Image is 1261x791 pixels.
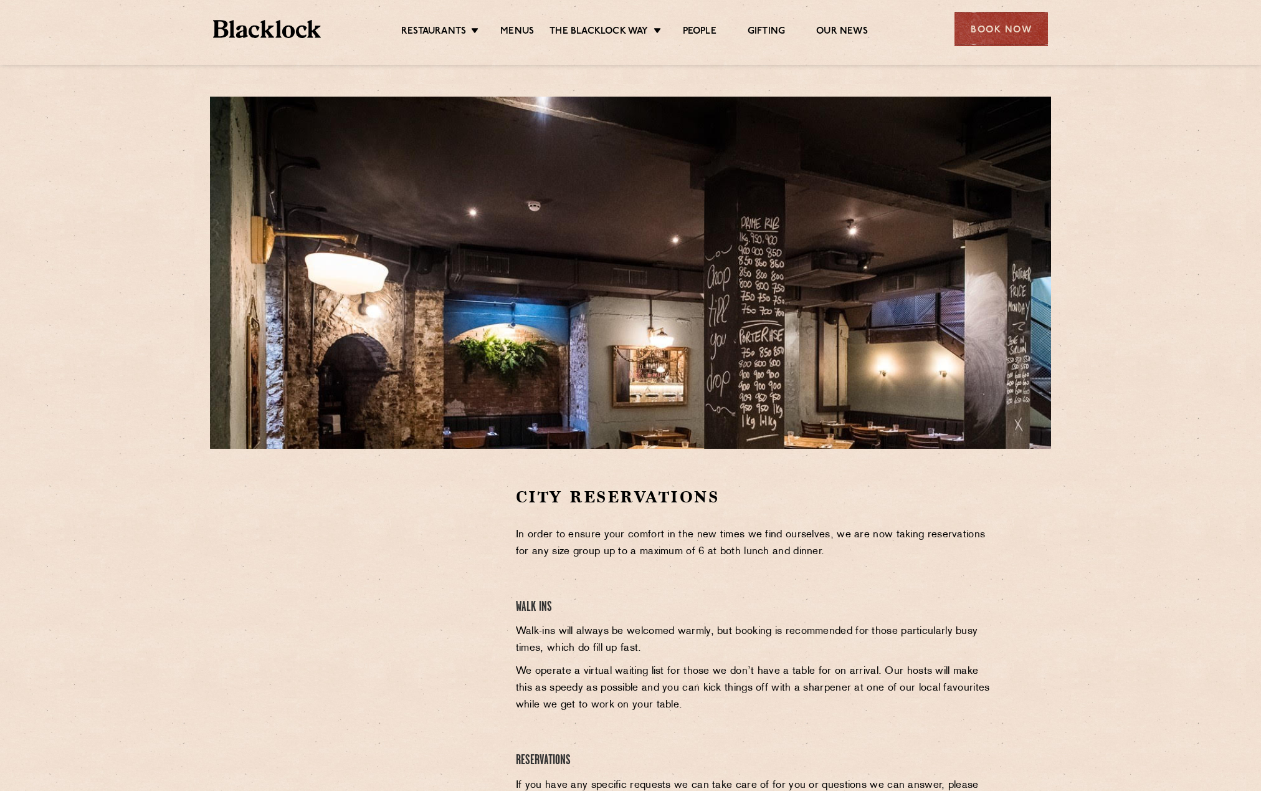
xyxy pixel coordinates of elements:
p: We operate a virtual waiting list for those we don’t have a table for on arrival. Our hosts will ... [516,663,994,714]
p: Walk-ins will always be welcomed warmly, but booking is recommended for those particularly busy t... [516,623,994,657]
a: The Blacklock Way [550,26,648,39]
a: Restaurants [401,26,466,39]
a: People [683,26,716,39]
p: In order to ensure your comfort in the new times we find ourselves, we are now taking reservation... [516,527,994,560]
img: BL_Textured_Logo-footer-cropped.svg [213,20,321,38]
a: Menus [500,26,534,39]
h2: City Reservations [516,486,994,508]
iframe: OpenTable make booking widget [313,486,452,674]
a: Our News [816,26,868,39]
h4: Reservations [516,752,994,769]
a: Gifting [748,26,785,39]
div: Book Now [954,12,1048,46]
h4: Walk Ins [516,599,994,616]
